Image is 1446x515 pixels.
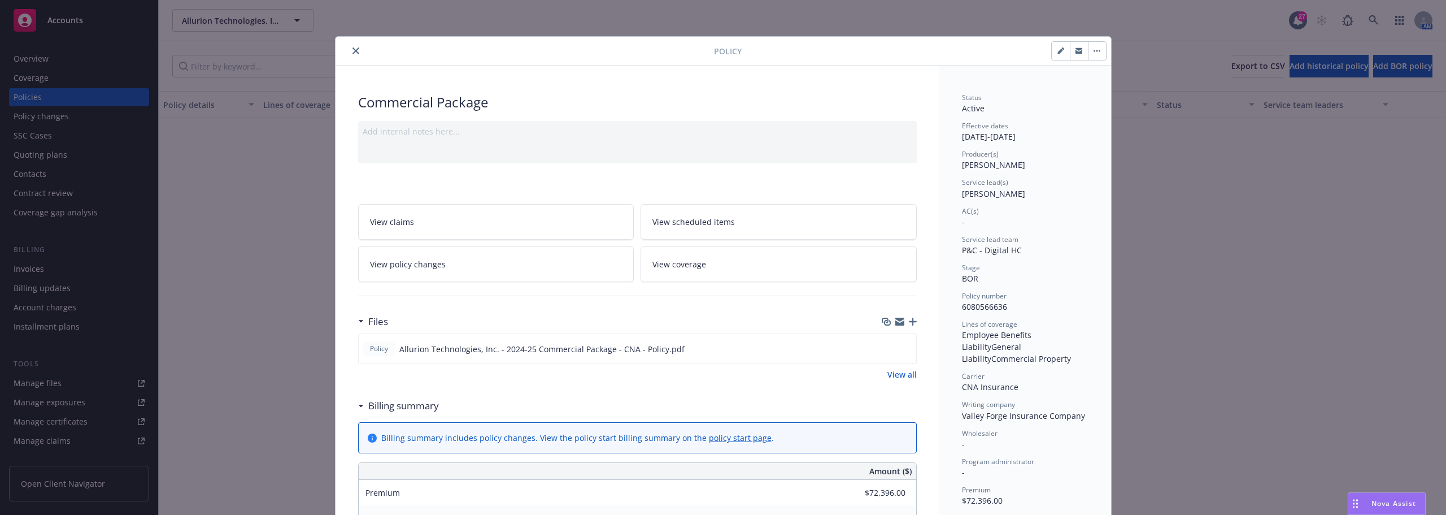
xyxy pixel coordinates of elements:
[962,457,1034,466] span: Program administrator
[1371,499,1416,508] span: Nova Assist
[962,93,982,102] span: Status
[962,439,965,449] span: -
[962,495,1003,506] span: $72,396.00
[839,484,912,501] input: 0.00
[370,258,446,270] span: View policy changes
[1348,493,1362,514] div: Drag to move
[349,44,363,58] button: close
[652,258,706,270] span: View coverage
[962,319,1017,329] span: Lines of coverage
[962,217,965,227] span: -
[358,93,917,112] div: Commercial Package
[991,353,1071,364] span: Commercial Property
[1348,492,1426,515] button: Nova Assist
[641,246,917,282] a: View coverage
[358,204,634,240] a: View claims
[365,487,400,498] span: Premium
[962,235,1018,244] span: Service lead team
[381,432,774,444] div: Billing summary includes policy changes. View the policy start billing summary on the .
[962,330,1034,352] span: Employee Benefits Liability
[363,125,912,137] div: Add internal notes here...
[399,343,685,355] span: Allurion Technologies, Inc. - 2024-25 Commercial Package - CNA - Policy.pdf
[358,399,439,413] div: Billing summary
[714,45,742,57] span: Policy
[358,246,634,282] a: View policy changes
[962,371,985,381] span: Carrier
[962,121,1088,142] div: [DATE] - [DATE]
[962,273,978,284] span: BOR
[370,216,414,228] span: View claims
[368,344,390,354] span: Policy
[368,314,388,329] h3: Files
[887,369,917,380] a: View all
[962,291,1007,301] span: Policy number
[962,301,1007,312] span: 6080566636
[962,429,998,438] span: Wholesaler
[652,216,735,228] span: View scheduled items
[962,178,1008,187] span: Service lead(s)
[962,121,1008,131] span: Effective dates
[962,382,1018,392] span: CNA Insurance
[962,188,1025,199] span: [PERSON_NAME]
[962,149,999,159] span: Producer(s)
[962,103,985,114] span: Active
[883,343,892,355] button: download file
[962,467,965,478] span: -
[962,159,1025,170] span: [PERSON_NAME]
[368,399,439,413] h3: Billing summary
[962,245,1022,256] span: P&C - Digital HC
[962,341,1023,364] span: General Liability
[962,410,1085,421] span: Valley Forge Insurance Company
[869,465,912,477] span: Amount ($)
[962,485,991,495] span: Premium
[901,343,912,355] button: preview file
[962,263,980,272] span: Stage
[962,400,1015,409] span: Writing company
[358,314,388,329] div: Files
[641,204,917,240] a: View scheduled items
[709,432,772,443] a: policy start page
[962,206,979,216] span: AC(s)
